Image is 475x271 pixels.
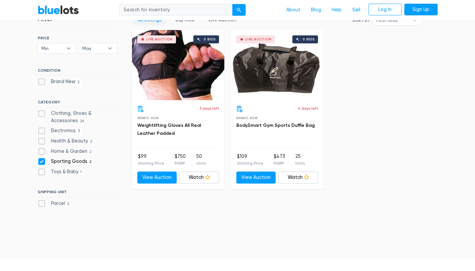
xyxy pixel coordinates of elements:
p: MSRP [175,160,186,166]
label: Sort By [352,17,370,23]
span: 2 [88,139,95,144]
h6: CONDITION [38,68,117,75]
span: Min [41,43,63,53]
a: Live Auction 0 bids [132,30,224,100]
a: Live Auction 0 bids [231,30,323,100]
p: Starting Price [237,160,263,166]
li: 25 [295,153,305,166]
a: Blog [306,4,326,16]
div: Live Auction [146,38,173,41]
a: Watch [179,172,219,184]
a: Sign Up [404,4,438,16]
a: Log In [368,4,402,16]
span: 1 [78,170,84,175]
a: Weightlifting Gloves All Real Leather Padded [137,122,201,136]
span: 2 [87,149,94,155]
label: Health & Beauty [38,138,95,145]
li: $99 [138,153,164,166]
a: View Auction [137,172,177,184]
li: $750 [175,153,186,166]
a: Sell [347,4,366,16]
p: Units [295,160,305,166]
span: 3 [76,129,82,134]
span: Brand New [236,116,258,120]
li: $109 [237,153,263,166]
h6: PRICE [38,36,117,40]
label: Toys & Baby [38,168,84,176]
li: $473 [274,153,285,166]
p: MSRP [274,160,285,166]
span: 2 [75,79,82,85]
label: Sporting Goods [38,158,94,165]
label: Parcel [38,200,72,207]
div: 0 bids [204,38,216,41]
a: Help [326,4,347,16]
b: ▾ [62,43,76,53]
label: Clothing, Shoes & Accessories [38,110,117,124]
li: 50 [196,153,206,166]
a: About [281,4,306,16]
a: BodySmart Gym Sports Duffle Bag [236,122,315,128]
p: 4 days left [298,105,318,111]
span: 2 [65,201,72,207]
b: ▾ [103,43,117,53]
label: Brand New [38,78,82,85]
p: Starting Price [138,160,164,166]
label: Electronics [38,127,82,134]
span: Max [82,43,104,53]
h6: CATEGORY [38,100,117,107]
h6: SHIPPING UNIT [38,190,117,197]
span: 2 [87,159,94,165]
label: Home & Garden [38,148,94,155]
p: Units [196,160,206,166]
a: BlueLots [38,5,79,15]
input: Search for inventory [119,4,233,16]
div: 0 bids [303,38,315,41]
div: Live Auction [245,38,272,41]
a: Watch [278,172,318,184]
span: Brand New [137,116,159,120]
p: 3 days left [199,105,219,111]
a: View Auction [236,172,276,184]
span: 26 [78,118,86,124]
